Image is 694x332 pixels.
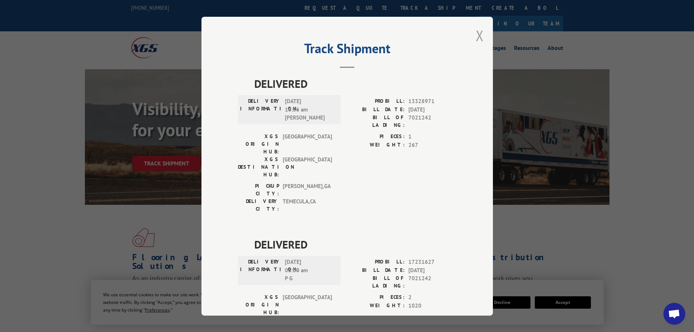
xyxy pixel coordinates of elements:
[408,293,456,302] span: 2
[283,198,332,213] span: TEMECULA , CA
[347,274,405,290] label: BILL OF LADING:
[408,266,456,274] span: [DATE]
[347,105,405,114] label: BILL DATE:
[408,301,456,310] span: 1020
[283,293,332,316] span: [GEOGRAPHIC_DATA]
[238,133,279,156] label: XGS ORIGIN HUB:
[238,182,279,198] label: PICKUP CITY:
[254,236,456,253] span: DELIVERED
[285,258,334,283] span: [DATE] 06:00 am P G
[476,26,484,45] button: Close modal
[240,97,281,122] label: DELIVERY INFORMATION:
[347,141,405,149] label: WEIGHT:
[408,258,456,266] span: 17231627
[238,198,279,213] label: DELIVERY CITY:
[347,133,405,141] label: PIECES:
[347,114,405,129] label: BILL OF LADING:
[347,301,405,310] label: WEIGHT:
[347,97,405,106] label: PROBILL:
[347,258,405,266] label: PROBILL:
[254,75,456,92] span: DELIVERED
[283,182,332,198] span: [PERSON_NAME] , GA
[238,156,279,179] label: XGS DESTINATION HUB:
[408,141,456,149] span: 267
[408,105,456,114] span: [DATE]
[408,274,456,290] span: 7021242
[408,133,456,141] span: 1
[283,156,332,179] span: [GEOGRAPHIC_DATA]
[347,293,405,302] label: PIECES:
[347,266,405,274] label: BILL DATE:
[238,293,279,316] label: XGS ORIGIN HUB:
[285,97,334,122] span: [DATE] 10:56 am [PERSON_NAME]
[283,133,332,156] span: [GEOGRAPHIC_DATA]
[408,97,456,106] span: 13328971
[240,258,281,283] label: DELIVERY INFORMATION:
[408,114,456,129] span: 7021242
[238,43,456,57] h2: Track Shipment
[663,303,685,325] div: Open chat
